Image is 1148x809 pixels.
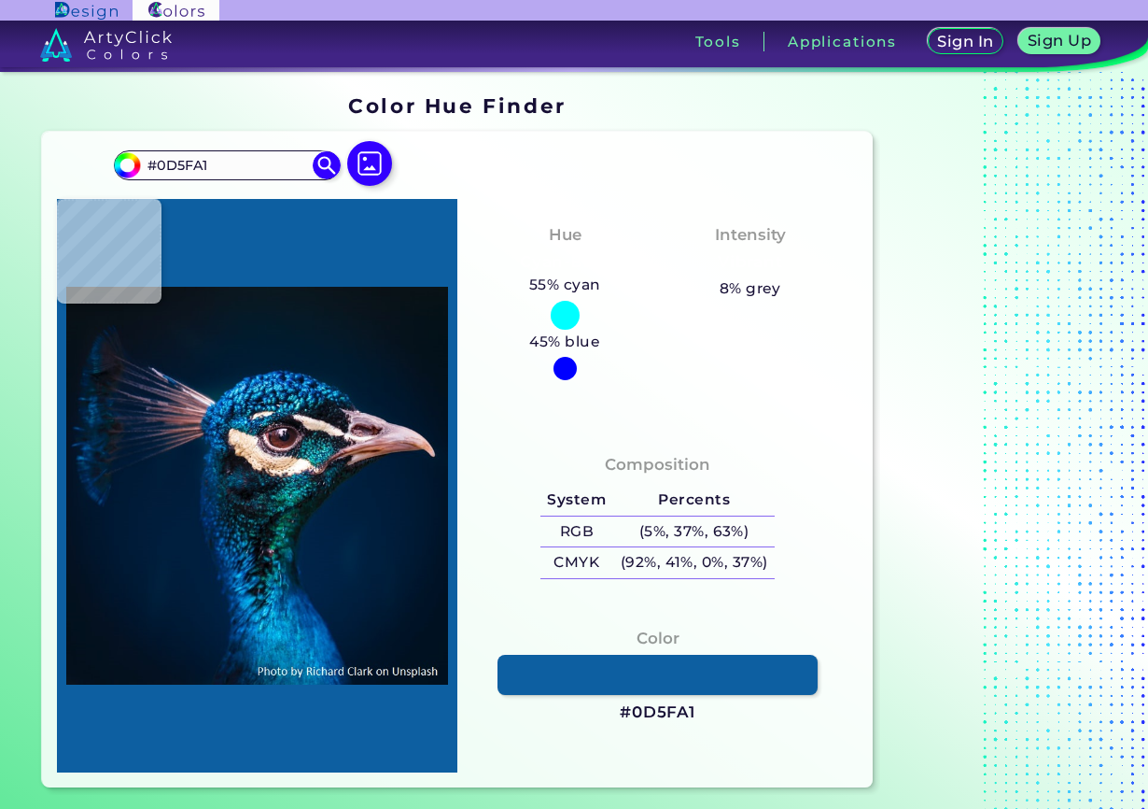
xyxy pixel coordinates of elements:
h5: Percents [613,485,775,516]
img: logo_artyclick_colors_white.svg [40,28,172,62]
h5: RGB [540,517,613,547]
a: Sign In [930,29,1001,53]
img: ArtyClick Design logo [55,2,118,20]
a: Sign Up [1021,29,1098,53]
img: icon search [313,151,341,179]
h3: Cyan-Blue [512,251,618,274]
h5: 45% blue [523,330,608,354]
h5: (5%, 37%, 63%) [613,517,775,547]
input: type color.. [140,152,314,177]
h5: System [540,485,613,516]
h3: Vibrant [709,251,791,274]
h1: Color Hue Finder [348,92,566,120]
h3: #0D5FA1 [620,702,695,724]
h5: CMYK [540,547,613,578]
h3: Tools [695,35,741,49]
h5: 8% grey [720,277,781,301]
h4: Color [637,625,679,652]
h5: (92%, 41%, 0%, 37%) [613,547,775,578]
h5: Sign Up [1029,34,1089,48]
h4: Composition [605,451,710,478]
h3: Applications [788,35,897,49]
h4: Intensity [715,221,786,248]
h4: Hue [549,221,581,248]
img: img_pavlin.jpg [66,208,448,763]
h5: 55% cyan [522,273,608,297]
img: icon picture [347,141,392,186]
h5: Sign In [939,35,991,49]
